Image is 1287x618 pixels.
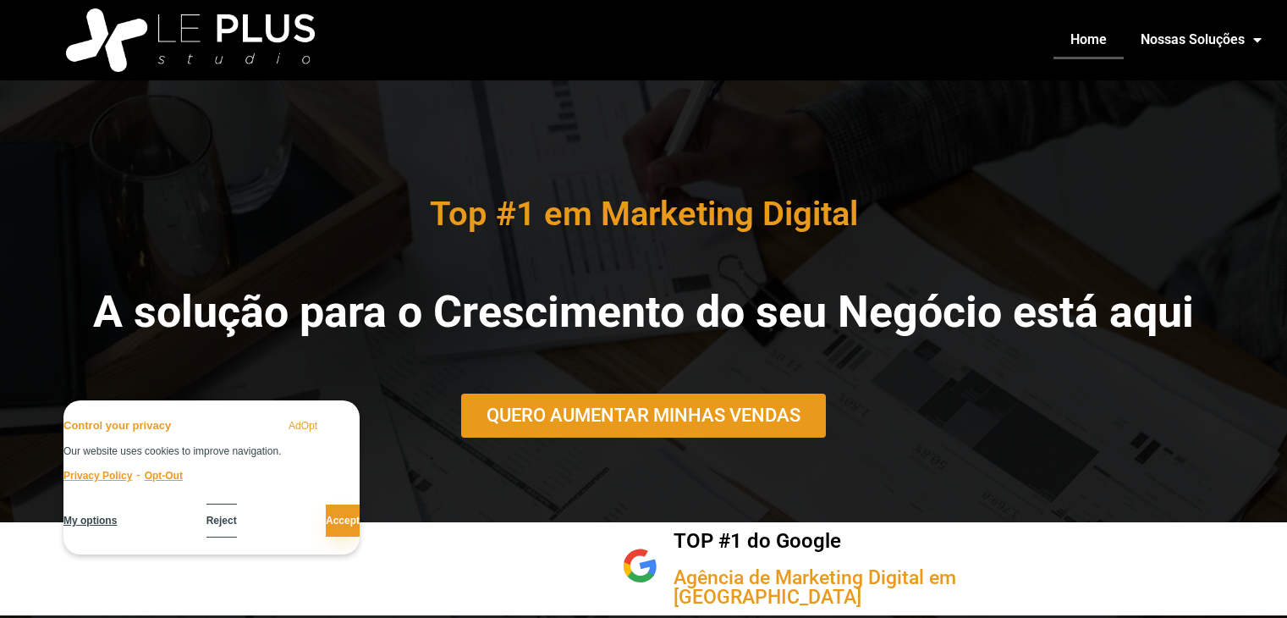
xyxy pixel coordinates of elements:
[674,531,1064,551] h2: TOP #1 do Google
[461,394,826,438] a: QUERO AUMENTAR MINHAS VENDAS
[63,443,360,461] small: Our website uses cookies to improve navigation.
[1053,20,1124,59] a: Home
[63,513,117,528] button: My options
[487,406,800,425] span: QUERO AUMENTAR MINHAS VENDAS
[326,505,360,537] button: Accept
[136,467,140,482] span: -
[289,417,317,434] a: AdOpt
[674,568,1064,607] h2: Agência de Marketing Digital em [GEOGRAPHIC_DATA]
[66,8,333,72] img: logo_le_plus_studio_branco
[93,286,1194,338] b: A solução para o Crescimento do seu Negócio está aqui
[407,20,1279,59] nav: Menu
[1124,20,1279,59] a: Nossas Soluções
[145,470,183,482] a: Opt-Out
[206,504,237,538] button: Reject
[63,417,171,434] h3: Control your privacy
[63,470,132,482] a: Privacy Policy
